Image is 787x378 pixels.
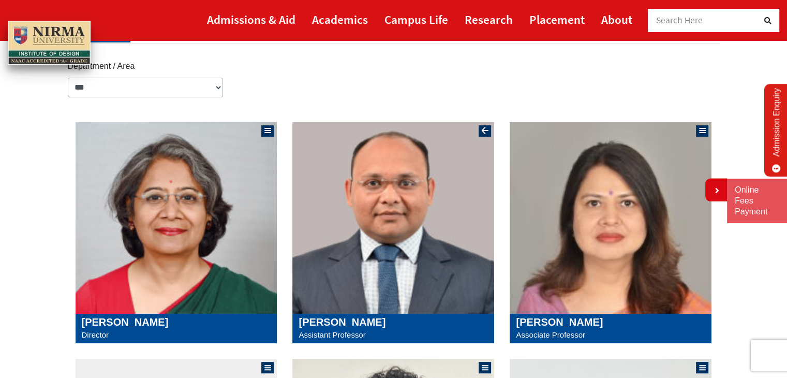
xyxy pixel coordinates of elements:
img: Ajay Goyal [292,122,494,314]
a: Admissions & Aid [207,8,295,31]
a: Academics [312,8,368,31]
a: [PERSON_NAME] Director [82,316,271,342]
a: [PERSON_NAME] Assistant Professor [299,316,488,342]
img: Kanupriya Taneja [510,122,711,314]
a: Campus Life [384,8,448,31]
p: Associate Professor [516,328,705,342]
h5: [PERSON_NAME] [299,316,488,328]
a: About [601,8,632,31]
h5: [PERSON_NAME] [516,316,705,328]
a: Online Fees Payment [735,185,779,217]
span: Search Here [656,14,703,26]
img: main_logo [8,21,91,65]
img: Sangita Shroff [76,122,277,314]
h5: [PERSON_NAME] [82,316,271,328]
p: Director [82,328,271,342]
p: Assistant Professor [299,328,488,342]
label: Department / Area [68,59,135,73]
a: [PERSON_NAME] Associate Professor [516,316,705,342]
a: Research [465,8,513,31]
a: Placement [529,8,585,31]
